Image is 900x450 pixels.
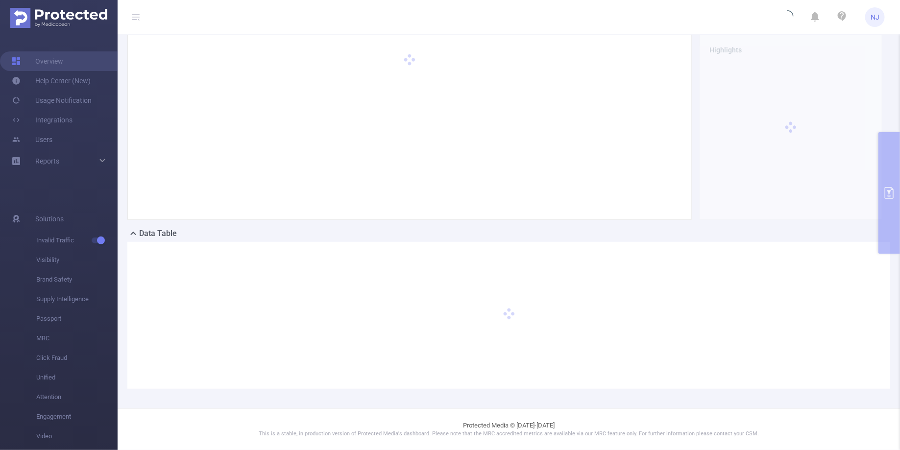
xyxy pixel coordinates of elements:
[36,368,118,387] span: Unified
[36,289,118,309] span: Supply Intelligence
[12,130,52,149] a: Users
[35,209,64,229] span: Solutions
[10,8,107,28] img: Protected Media
[36,348,118,368] span: Click Fraud
[36,426,118,446] span: Video
[36,231,118,250] span: Invalid Traffic
[36,309,118,329] span: Passport
[782,10,794,24] i: icon: loading
[36,329,118,348] span: MRC
[139,228,177,239] h2: Data Table
[36,250,118,270] span: Visibility
[142,430,876,438] p: This is a stable, in production version of Protected Media's dashboard. Please note that the MRC ...
[36,270,118,289] span: Brand Safety
[35,151,59,171] a: Reports
[36,407,118,426] span: Engagement
[118,408,900,450] footer: Protected Media © [DATE]-[DATE]
[871,7,879,27] span: NJ
[36,387,118,407] span: Attention
[35,157,59,165] span: Reports
[12,91,92,110] a: Usage Notification
[12,110,73,130] a: Integrations
[12,71,91,91] a: Help Center (New)
[12,51,63,71] a: Overview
